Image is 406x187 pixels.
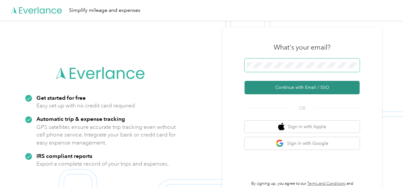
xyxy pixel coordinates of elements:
img: apple logo [278,123,285,131]
button: apple logoSign in with Apple [245,121,360,133]
p: Easy set up with no credit card required [36,102,135,110]
p: Export a complete record of your trips and expenses. [36,160,169,168]
strong: Get started for free [36,94,86,101]
h3: What's your email? [274,43,331,52]
div: Simplify mileage and expenses [69,6,140,14]
button: Continue with Email / SSO [245,81,360,94]
a: Terms and Conditions [307,181,346,186]
p: GPS satellites ensure accurate trip tracking even without cell phone service. Integrate your bank... [36,123,176,147]
strong: IRS compliant reports [36,152,92,159]
span: OR [291,105,313,112]
img: google logo [276,139,284,147]
strong: Automatic trip & expense tracking [36,115,125,122]
button: google logoSign in with Google [245,137,360,150]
